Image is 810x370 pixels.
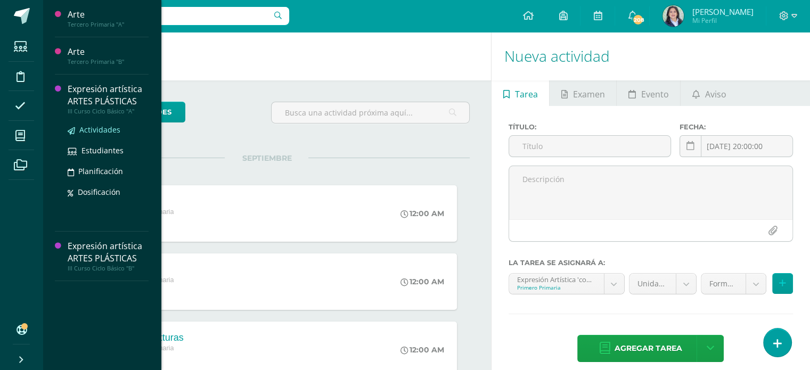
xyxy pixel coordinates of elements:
[681,80,738,106] a: Aviso
[68,83,149,115] a: Expresión artística ARTES PLÁSTICASIII Curso Ciclo Básico "A"
[705,81,726,107] span: Aviso
[68,265,149,272] div: III Curso Ciclo Básico "B"
[400,209,444,218] div: 12:00 AM
[68,9,149,28] a: ArteTercero Primaria "A"
[573,81,605,107] span: Examen
[692,6,753,17] span: [PERSON_NAME]
[68,144,149,157] a: Estudiantes
[617,80,680,106] a: Evento
[68,9,149,21] div: Arte
[509,123,671,131] label: Título:
[509,136,670,157] input: Título
[680,136,792,157] input: Fecha de entrega
[79,125,120,135] span: Actividades
[68,108,149,115] div: III Curso Ciclo Básico "A"
[662,5,684,27] img: 76910bec831e7b1d48aa6c002559430a.png
[68,46,149,65] a: ArteTercero Primaria "B"
[55,32,478,80] h1: Actividades
[81,145,124,155] span: Estudiantes
[78,166,123,176] span: Planificación
[509,259,793,267] label: La tarea se asignará a:
[637,274,668,294] span: Unidad 4
[68,58,149,65] div: Tercero Primaria "B"
[680,123,793,131] label: Fecha:
[68,240,149,265] div: Expresión artística ARTES PLÁSTICAS
[509,274,624,294] a: Expresión Artística 'compound--Expresión Artística'Primero Primaria
[492,80,549,106] a: Tarea
[225,153,308,163] span: SEPTIEMBRE
[701,274,766,294] a: Formativo (80.0%)
[629,274,697,294] a: Unidad 4
[50,7,289,25] input: Busca un usuario...
[709,274,738,294] span: Formativo (80.0%)
[692,16,753,25] span: Mi Perfil
[68,165,149,177] a: Planificación
[515,81,538,107] span: Tarea
[68,240,149,272] a: Expresión artística ARTES PLÁSTICASIII Curso Ciclo Básico "B"
[78,187,120,197] span: Dosificación
[68,186,149,198] a: Dosificación
[400,345,444,355] div: 12:00 AM
[504,32,797,80] h1: Nueva actividad
[400,277,444,286] div: 12:00 AM
[614,335,682,361] span: Agregar tarea
[517,284,596,291] div: Primero Primaria
[641,81,669,107] span: Evento
[550,80,616,106] a: Examen
[68,46,149,58] div: Arte
[632,14,644,26] span: 208
[68,83,149,108] div: Expresión artística ARTES PLÁSTICAS
[272,102,469,123] input: Busca una actividad próxima aquí...
[68,124,149,136] a: Actividades
[68,21,149,28] div: Tercero Primaria "A"
[517,274,596,284] div: Expresión Artística 'compound--Expresión Artística'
